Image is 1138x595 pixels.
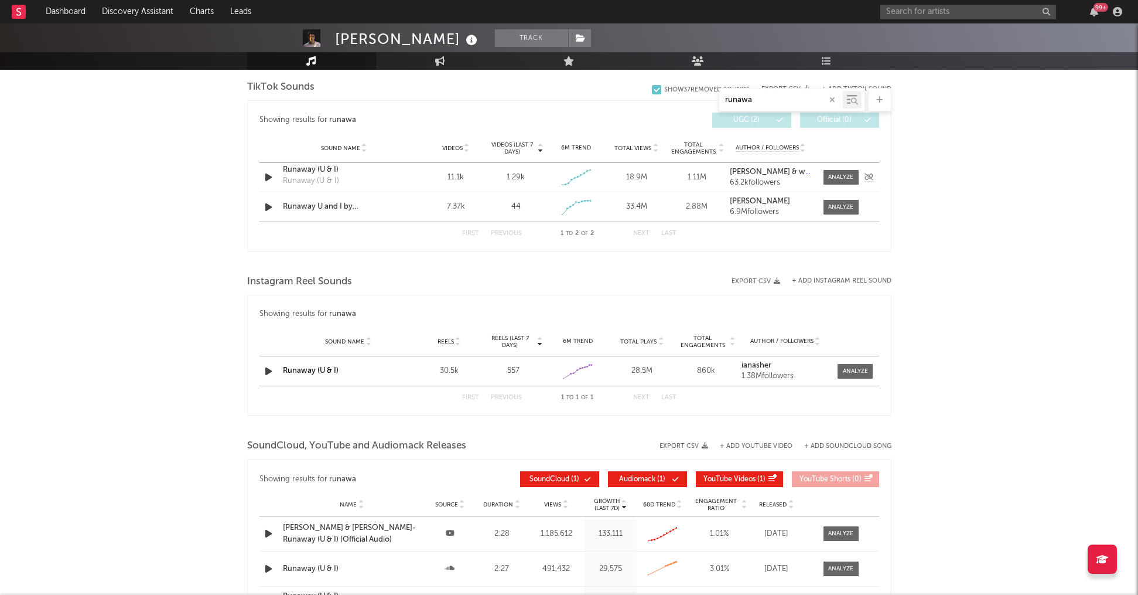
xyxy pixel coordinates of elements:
span: to [566,395,573,400]
div: 491,432 [531,563,582,575]
span: ( 1 ) [528,476,582,483]
div: [PERSON_NAME] [335,29,480,49]
span: Author / Followers [736,144,799,152]
a: [PERSON_NAME] & [PERSON_NAME]- Runaway (U & I) (Official Audio) [283,522,421,545]
div: 2.88M [669,201,724,213]
span: Released [759,501,787,508]
div: [DATE] [753,563,800,575]
button: SoundCloud(1) [520,471,599,487]
span: Sound Name [321,145,360,152]
span: Author / Followers [750,338,814,345]
span: 60D Trend [643,501,675,508]
button: Next [633,395,650,401]
span: Audiomack [619,476,655,483]
div: 860k [677,365,736,377]
div: 1,185,612 [531,528,582,540]
span: Reels (last 7 days) [484,335,536,349]
p: (Last 7d) [594,505,620,512]
div: 99 + [1093,3,1108,12]
div: 44 [511,201,521,213]
span: Sound Name [325,338,364,345]
div: 2:27 [479,563,525,575]
div: Showing results for [259,471,520,487]
span: ( 0 ) [799,476,862,483]
button: Audiomack(1) [608,471,687,487]
span: of [581,395,588,400]
a: [PERSON_NAME] & wearegalantis [730,168,811,176]
div: 133,111 [587,528,634,540]
div: 1.29k [507,172,525,183]
button: Last [661,395,676,401]
div: 30.5k [420,365,479,377]
button: First [462,395,479,401]
a: ianasher [741,362,829,370]
button: Track [495,29,568,47]
div: Runaway (U & I) [283,175,339,187]
span: Total Plays [620,338,657,345]
div: Runaway (U & I) [283,563,421,575]
button: 99+ [1090,7,1098,16]
div: 6M Trend [549,337,607,346]
span: YouTube Videos [703,476,756,483]
div: 28.5M [613,365,671,377]
a: Runaway (U & I) [283,367,339,375]
strong: [PERSON_NAME] & wearegalantis [730,168,848,176]
button: + Add TikTok Sound [822,86,891,93]
strong: ianasher [741,362,771,369]
span: Engagement Ratio [692,498,740,512]
button: Next [633,230,650,237]
div: 6.9M followers [730,208,811,216]
div: Show 37 Removed Sounds [664,86,750,94]
span: Name [340,501,357,508]
span: ( 1 ) [703,476,765,483]
a: Runaway (U & I) [283,164,405,176]
span: YouTube Shorts [799,476,850,483]
div: 1.01 % [692,528,747,540]
span: Duration [483,501,513,508]
span: Instagram Reel Sounds [247,275,352,289]
span: to [566,231,573,236]
div: 7.37k [429,201,483,213]
button: First [462,230,479,237]
button: + Add SoundCloud Song [792,443,891,450]
div: 1 2 2 [545,227,610,241]
div: 1.38M followers [741,372,829,380]
span: of [581,231,588,236]
input: Search for artists [880,5,1056,19]
span: Total Engagements [677,335,729,349]
span: Official ( 0 ) [808,117,862,124]
span: Reels [438,338,454,345]
button: YouTube Videos(1) [696,471,783,487]
button: Previous [491,230,522,237]
div: 1 1 1 [545,391,610,405]
div: 18.9M [609,172,664,183]
div: 11.1k [429,172,483,183]
div: 1.11M [669,172,724,183]
div: 63.2k followers [730,179,811,187]
span: UGC ( 2 ) [720,117,774,124]
div: runawa [329,307,356,321]
p: Growth [594,498,620,505]
button: Export CSV [659,443,708,450]
span: Videos (last 7 days) [488,141,536,155]
button: Export CSV [732,278,780,285]
button: + Add YouTube Video [720,443,792,450]
div: runawa [329,472,356,487]
div: runawa [329,113,356,127]
a: Runaway U and I by [PERSON_NAME] and [PERSON_NAME] OUT NOW [283,201,405,213]
div: 6M Trend [549,144,603,152]
span: Total Views [614,145,651,152]
div: Showing results for [259,307,879,321]
div: 29,575 [587,563,634,575]
button: + Add SoundCloud Song [804,443,891,450]
button: Last [661,230,676,237]
span: Views [544,501,561,508]
div: + Add YouTube Video [708,443,792,450]
span: Videos [442,145,463,152]
strong: [PERSON_NAME] [730,198,790,205]
a: [PERSON_NAME] [730,198,811,206]
span: Source [435,501,458,508]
